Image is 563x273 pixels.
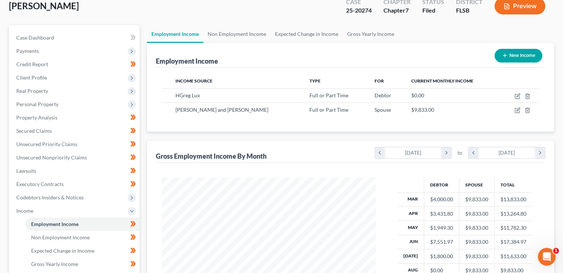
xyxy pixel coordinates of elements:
[16,101,58,107] span: Personal Property
[16,88,48,94] span: Real Property
[385,147,442,158] div: [DATE]
[31,234,90,240] span: Non Employment Income
[309,107,348,113] span: Full or Part Time
[430,224,453,232] div: $1,949.30
[465,210,488,218] div: $9,833.00
[16,181,64,187] span: Executory Contracts
[495,235,533,249] td: $17,384.97
[398,221,424,235] th: May
[10,111,140,124] a: Property Analysis
[430,253,453,260] div: $1,800.00
[343,25,399,43] a: Gross Yearly Income
[538,248,556,266] iframe: Intercom live chat
[16,168,36,174] span: Lawsuits
[9,0,79,11] span: [PERSON_NAME]
[309,92,348,98] span: Full or Part Time
[430,238,453,246] div: $7,551.97
[25,257,140,271] a: Gross Yearly Income
[459,178,495,192] th: Spouse
[16,34,54,41] span: Case Dashboard
[495,49,542,63] button: New Income
[271,25,343,43] a: Expected Change in Income
[398,235,424,249] th: Jun
[495,178,533,192] th: Total
[16,61,48,67] span: Credit Report
[175,107,268,113] span: [PERSON_NAME] and [PERSON_NAME]
[156,152,267,161] div: Gross Employment Income By Month
[398,249,424,263] th: [DATE]
[147,25,203,43] a: Employment Income
[441,147,451,158] i: chevron_right
[458,149,462,156] span: to
[346,6,372,15] div: 25-20274
[398,206,424,220] th: Apr
[422,6,444,15] div: Filed
[175,78,212,84] span: Income Source
[553,248,559,254] span: 1
[16,114,57,121] span: Property Analysis
[16,74,47,81] span: Client Profile
[175,92,200,98] span: HGreg Lux
[383,6,410,15] div: Chapter
[398,192,424,206] th: Mar
[375,147,385,158] i: chevron_left
[465,253,488,260] div: $9,833.00
[375,78,384,84] span: For
[411,78,473,84] span: Current Monthly Income
[479,147,535,158] div: [DATE]
[411,107,434,113] span: $9,833.00
[495,221,533,235] td: $11,782.30
[375,92,391,98] span: Debtor
[10,178,140,191] a: Executory Contracts
[31,261,78,267] span: Gross Yearly Income
[405,7,409,14] span: 7
[16,128,52,134] span: Secured Claims
[424,178,459,192] th: Debtor
[430,210,453,218] div: $3,431.80
[535,147,545,158] i: chevron_right
[16,208,33,214] span: Income
[495,206,533,220] td: $13,264.80
[16,194,84,200] span: Codebtors Insiders & Notices
[10,164,140,178] a: Lawsuits
[430,196,453,203] div: $4,000.00
[16,48,39,54] span: Payments
[31,221,78,227] span: Employment Income
[31,247,94,254] span: Expected Change in Income
[203,25,271,43] a: Non Employment Income
[10,58,140,71] a: Credit Report
[375,107,391,113] span: Spouse
[25,244,140,257] a: Expected Change in Income
[10,31,140,44] a: Case Dashboard
[465,224,488,232] div: $9,833.00
[465,238,488,246] div: $9,833.00
[25,218,140,231] a: Employment Income
[10,124,140,138] a: Secured Claims
[10,138,140,151] a: Unsecured Priority Claims
[411,92,424,98] span: $0.00
[10,151,140,164] a: Unsecured Nonpriority Claims
[495,192,533,206] td: $13,833.00
[309,78,321,84] span: Type
[469,147,479,158] i: chevron_left
[465,196,488,203] div: $9,833.00
[156,57,218,65] div: Employment Income
[456,6,483,15] div: FLSB
[25,231,140,244] a: Non Employment Income
[16,141,77,147] span: Unsecured Priority Claims
[16,154,87,161] span: Unsecured Nonpriority Claims
[495,249,533,263] td: $11,633.00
